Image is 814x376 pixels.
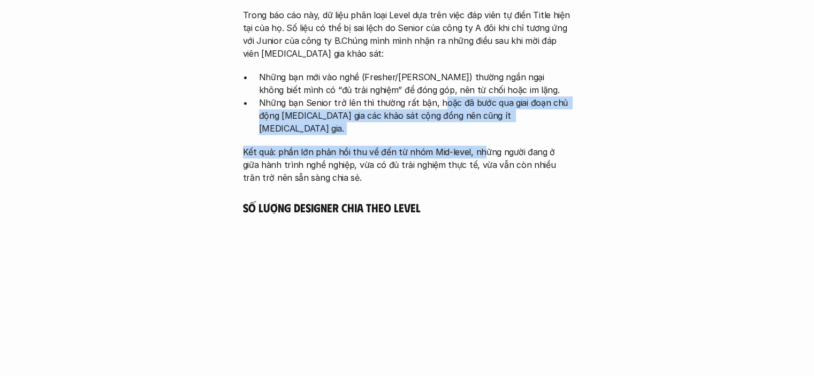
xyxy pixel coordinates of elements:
[243,145,572,184] p: Kết quả: phần lớn phản hồi thu về đến từ nhóm Mid-level, những người đang ở giữa hành trình nghề ...
[259,96,572,135] p: Những bạn Senior trở lên thì thường rất bận, hoặc đã bước qua giai đoạn chủ động [MEDICAL_DATA] g...
[243,9,572,60] p: Trong báo cáo này, dữ liệu phân loại Level dựa trên việc đáp viên tự điền Title hiện tại của họ. ...
[259,71,572,96] p: Những bạn mới vào nghề (Fresher/[PERSON_NAME]) thường ngần ngại không biết mình có “đủ trải nghiệ...
[243,200,572,215] h5: Số lượng Designer chia theo level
